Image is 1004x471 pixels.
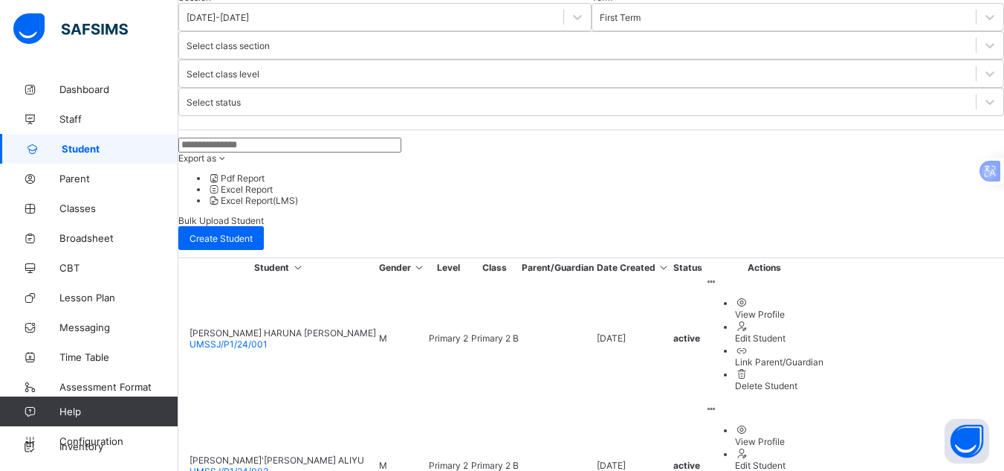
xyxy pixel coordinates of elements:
[673,333,700,344] span: active
[187,40,270,51] div: Select class section
[208,195,1004,206] li: dropdown-list-item-null-2
[59,381,178,393] span: Assessment Format
[59,83,178,95] span: Dashboard
[59,435,178,447] span: Configuration
[59,173,178,185] span: Parent
[59,262,178,274] span: CBT
[705,261,824,274] th: Actions
[59,202,178,214] span: Classes
[470,261,519,274] th: Class
[735,333,823,344] div: Edit Student
[208,184,1004,195] li: dropdown-list-item-null-1
[187,12,249,23] div: [DATE]-[DATE]
[945,419,989,464] button: Open asap
[190,339,268,350] span: UMSSJ/P1/24/001
[291,262,304,273] i: Sort in Ascending Order
[178,215,264,226] span: Bulk Upload Student
[190,233,253,244] span: Create Student
[13,13,128,45] img: safsims
[59,406,178,417] span: Help
[187,68,259,80] div: Select class level
[59,321,178,333] span: Messaging
[735,309,823,320] div: View Profile
[62,143,178,155] span: Student
[59,232,178,244] span: Broadsheet
[178,153,216,164] span: Export as
[378,275,427,401] td: M
[190,327,376,339] span: [PERSON_NAME] HARUNA [PERSON_NAME]
[378,261,427,274] th: Gender
[59,292,178,304] span: Lesson Plan
[673,460,700,471] span: active
[596,261,671,274] th: Date Created
[673,261,703,274] th: Status
[735,356,823,368] div: Link Parent/Guardian
[413,262,426,273] i: Sort in Ascending Order
[59,351,178,363] span: Time Table
[181,261,377,274] th: Student
[735,380,823,391] div: Delete Student
[428,275,469,401] td: Primary 2
[428,261,469,274] th: Level
[470,275,519,401] td: Primary 2 B
[59,113,178,125] span: Staff
[735,436,823,447] div: View Profile
[187,97,241,108] div: Select status
[521,261,595,274] th: Parent/Guardian
[600,12,641,23] div: First Term
[208,173,1004,184] li: dropdown-list-item-null-0
[190,455,364,466] span: [PERSON_NAME]'[PERSON_NAME] ALIYU
[735,460,823,471] div: Edit Student
[658,262,670,273] i: Sort in Ascending Order
[596,275,671,401] td: [DATE]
